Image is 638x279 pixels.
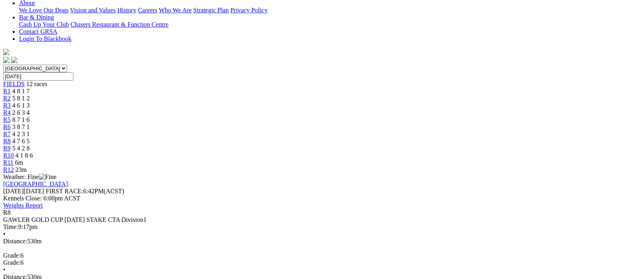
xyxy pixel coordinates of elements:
a: FIELDS [3,81,25,87]
span: [DATE] [3,188,44,194]
span: Grade: [3,252,21,259]
a: R4 [3,109,11,116]
div: About [19,7,635,14]
div: GAWLER GOLD CUP [DATE] STAKE CTA Division1 [3,216,635,223]
a: R12 [3,166,14,173]
a: R10 [3,152,14,159]
a: R7 [3,131,11,137]
a: [GEOGRAPHIC_DATA] [3,181,68,187]
a: Vision and Values [70,7,116,13]
a: Bar & Dining [19,14,54,21]
a: R6 [3,123,11,130]
a: R9 [3,145,11,152]
span: 4 1 8 6 [15,152,33,159]
a: R2 [3,95,11,102]
span: 3 8 7 1 [12,123,30,130]
span: R8 [3,209,11,216]
a: Strategic Plan [193,7,229,13]
div: 530m [3,238,635,245]
span: 4 7 6 5 [12,138,30,144]
span: 6:42PM(ACST) [46,188,124,194]
a: R5 [3,116,11,123]
div: 6 [3,259,635,266]
a: Who We Are [159,7,192,13]
span: 2 6 3 4 [12,109,30,116]
span: • [3,266,6,273]
a: R3 [3,102,11,109]
span: Weather: Fine [3,173,56,180]
span: 4 8 1 7 [12,88,30,94]
a: R8 [3,138,11,144]
img: logo-grsa-white.png [3,49,10,55]
div: Kennels Close: 6:00pm ACST [3,195,635,202]
div: 9:17pm [3,223,635,231]
span: 5 8 1 2 [12,95,30,102]
img: Fine [39,173,56,181]
span: • [3,231,6,237]
div: 6 [3,252,635,259]
a: History [117,7,136,13]
span: 8 7 1 6 [12,116,30,123]
a: Weights Report [3,202,43,209]
span: 12 races [26,81,47,87]
a: We Love Our Dogs [19,7,68,13]
img: facebook.svg [3,57,10,63]
span: FIRST RACE: [46,188,83,194]
a: Contact GRSA [19,28,57,35]
span: 23m [15,166,27,173]
a: Privacy Policy [230,7,268,13]
div: Bar & Dining [19,21,635,28]
span: 4 6 1 3 [12,102,30,109]
span: [DATE] [3,188,24,194]
a: Cash Up Your Club [19,21,69,28]
a: R1 [3,88,11,94]
input: Select date [3,72,73,81]
span: 6m [15,159,23,166]
img: twitter.svg [11,57,17,63]
span: Distance: [3,238,27,244]
a: R11 [3,159,13,166]
span: 5 4 2 8 [12,145,30,152]
span: Time: [3,223,18,230]
span: Grade: [3,259,21,266]
a: Chasers Restaurant & Function Centre [70,21,168,28]
a: Login To Blackbook [19,35,71,42]
a: Careers [138,7,157,13]
span: 4 2 3 1 [12,131,30,137]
